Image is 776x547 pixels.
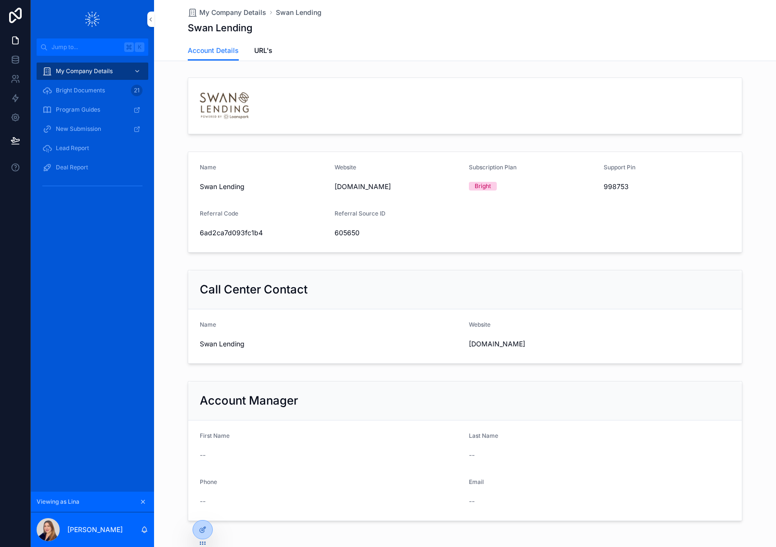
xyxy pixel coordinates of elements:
span: Name [200,164,216,171]
a: URL's [254,42,272,61]
span: Support Pin [604,164,635,171]
a: Deal Report [37,159,148,176]
a: New Submission [37,120,148,138]
span: [DOMAIN_NAME] [469,339,730,349]
span: -- [469,496,475,506]
div: scrollable content [31,56,154,206]
a: My Company Details [188,8,266,17]
span: Program Guides [56,106,100,114]
span: Referral Code [200,210,238,217]
p: [PERSON_NAME] [67,525,123,534]
span: Phone [200,478,217,485]
img: App logo [85,12,100,27]
span: Website [335,164,356,171]
span: Last Name [469,432,498,439]
h1: Swan Lending [188,21,252,35]
button: Jump to...K [37,38,148,56]
span: Swan Lending [200,182,327,191]
h2: Account Manager [200,393,298,408]
span: Website [469,321,491,328]
span: Viewing as Lina [37,498,79,506]
span: [DOMAIN_NAME] [335,182,462,191]
span: Name [200,321,216,328]
a: Account Details [188,41,239,61]
img: Swan-Lending-Brown.png [200,92,249,119]
a: Lead Report [37,140,148,157]
span: Referral Source ID [335,210,386,217]
a: Program Guides [37,101,148,118]
span: Lead Report [56,144,89,152]
span: 605650 [335,228,462,238]
span: My Company Details [199,8,266,17]
h2: Call Center Contact [200,282,308,297]
span: My Company Details [56,67,113,75]
span: 998753 [604,182,731,191]
div: 21 [131,85,142,96]
span: Account Details [188,46,239,55]
div: Bright [475,182,491,191]
span: Jump to... [52,43,120,51]
span: K [136,43,143,51]
span: New Submission [56,125,101,133]
span: Deal Report [56,164,88,171]
span: -- [200,496,206,506]
span: Subscription Plan [469,164,517,171]
span: Email [469,478,484,485]
a: Swan Lending [276,8,322,17]
span: Bright Documents [56,87,105,94]
a: Bright Documents21 [37,82,148,99]
span: 6ad2ca7d093fc1b4 [200,228,327,238]
span: -- [469,450,475,460]
span: First Name [200,432,230,439]
a: My Company Details [37,63,148,80]
span: -- [200,450,206,460]
span: Swan Lending [200,339,461,349]
span: URL's [254,46,272,55]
